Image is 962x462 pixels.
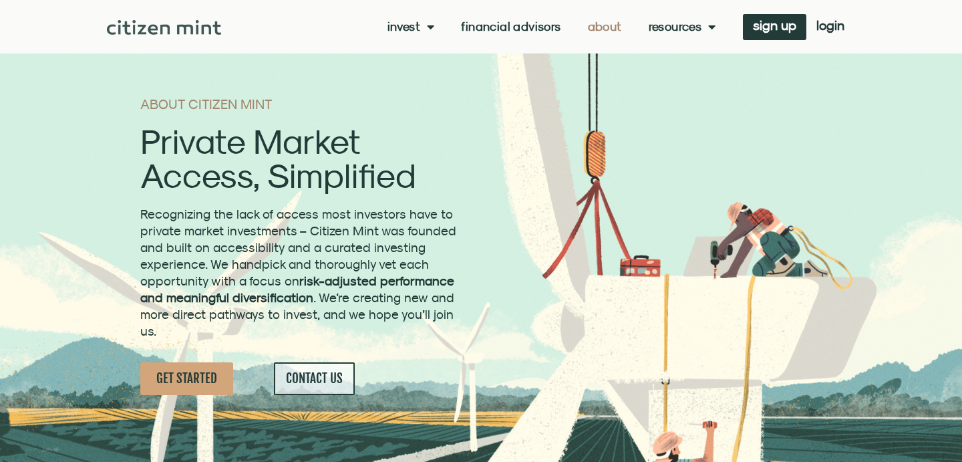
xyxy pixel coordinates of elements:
[743,14,806,40] a: sign up
[274,362,355,395] a: CONTACT US
[649,20,716,33] a: Resources
[461,20,560,33] a: Financial Advisors
[387,20,435,33] a: Invest
[806,14,854,40] a: login
[387,20,716,33] nav: Menu
[140,362,233,395] a: GET STARTED
[753,21,796,30] span: sign up
[156,370,217,387] span: GET STARTED
[140,207,456,338] span: Recognizing the lack of access most investors have to private market investments – Citizen Mint w...
[816,21,844,30] span: login
[140,98,460,111] h1: ABOUT CITIZEN MINT
[286,370,343,387] span: CONTACT US
[588,20,622,33] a: About
[140,124,460,193] h2: Private Market Access, Simplified
[107,20,221,35] img: Citizen Mint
